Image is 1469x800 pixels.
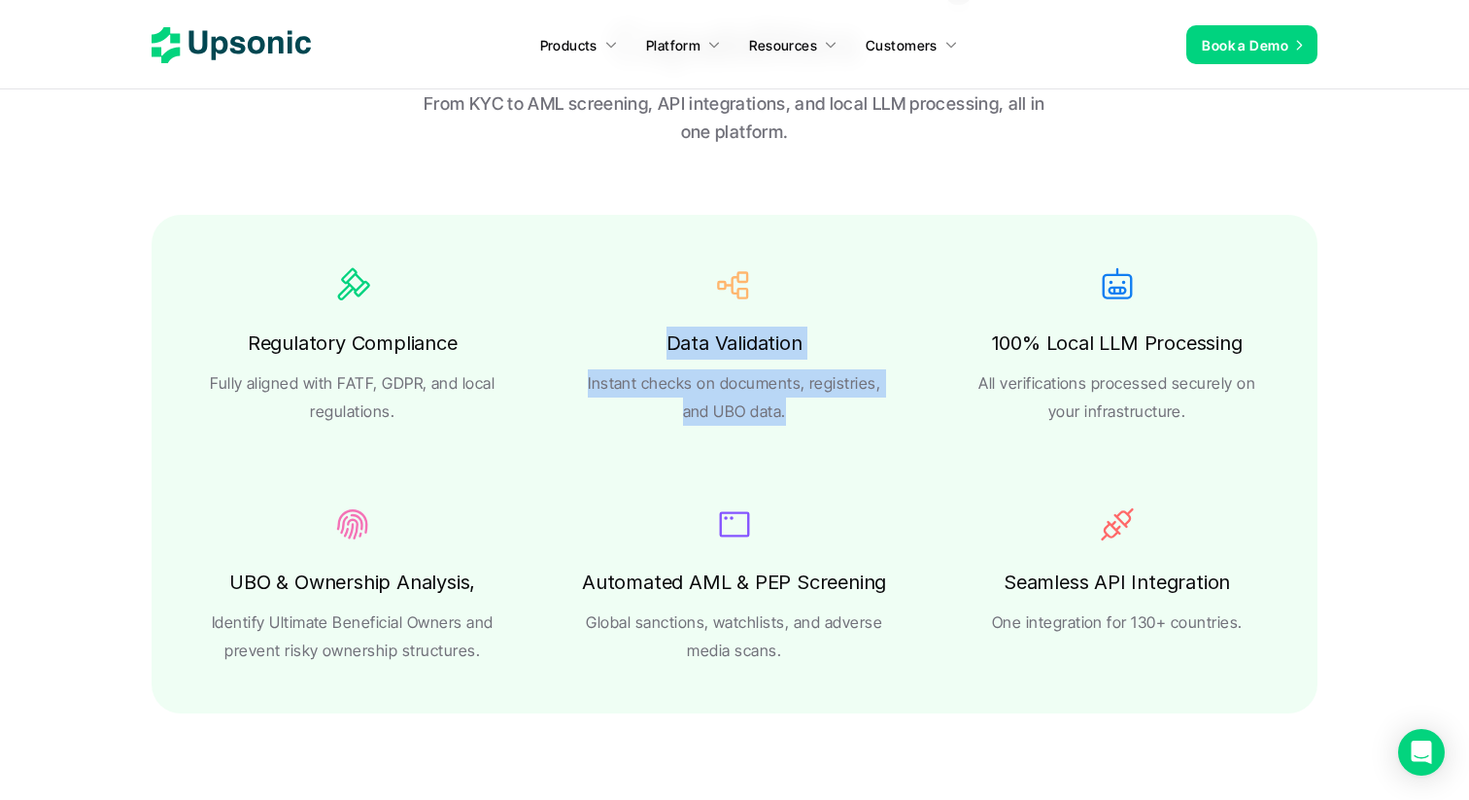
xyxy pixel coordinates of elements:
[749,35,817,55] p: Resources
[229,566,475,599] h6: UBO & Ownership Analysis,
[419,90,1050,147] p: From KYC to AML screening, API integrations, and local LLM processing, all in one platform.
[991,609,1242,637] p: One integration for 130+ countries.
[200,369,504,426] p: Fully aligned with FATF, GDPR, and local regulations.
[866,35,938,55] p: Customers
[965,369,1269,426] p: All verifications processed securely on your infrastructure.
[1004,566,1230,599] h6: Seamless API Integration
[646,35,700,55] p: Platform
[1202,35,1288,55] p: Book a Demo
[529,27,630,62] a: Products
[582,566,886,599] h6: Automated AML & PEP Screening
[540,35,598,55] p: Products
[582,609,886,665] p: Global sanctions, watchlists, and adverse media scans.
[200,609,504,665] p: Identify Ultimate Beneficial Owners and prevent risky ownership structures.
[248,327,458,360] h6: Regulatory Compliance
[991,327,1242,360] h6: 100% Local LLM Processing
[666,327,803,360] h6: Data Validation
[582,369,886,426] p: Instant checks on documents, registries, and UBO data.
[1398,729,1445,776] div: Open Intercom Messenger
